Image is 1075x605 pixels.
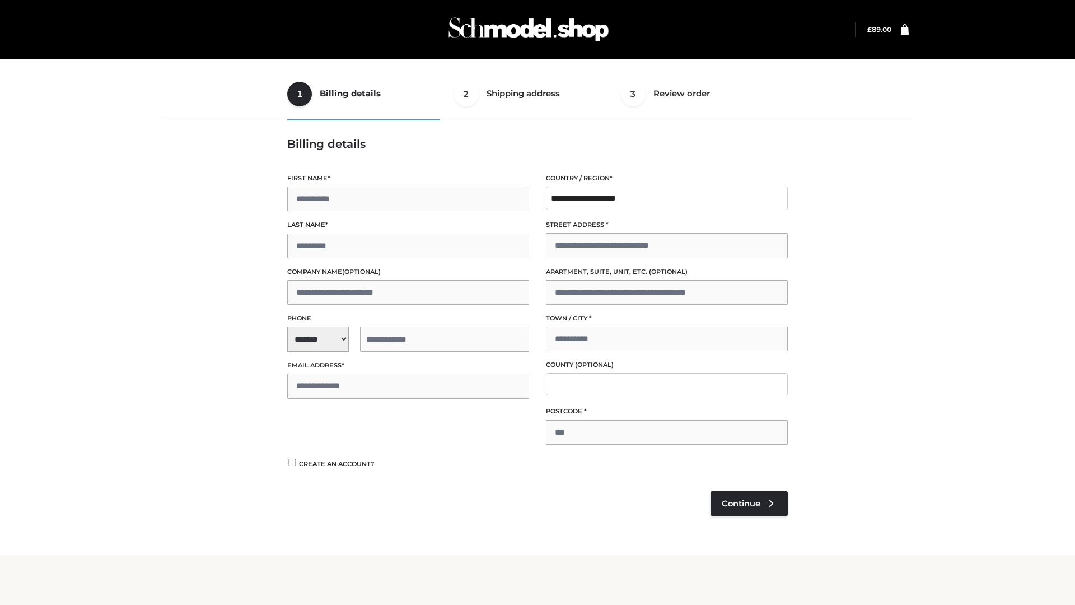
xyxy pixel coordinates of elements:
[867,25,872,34] span: £
[445,7,613,52] img: Schmodel Admin 964
[287,220,529,230] label: Last name
[287,313,529,324] label: Phone
[546,313,788,324] label: Town / City
[546,173,788,184] label: Country / Region
[867,25,891,34] a: £89.00
[649,268,688,276] span: (optional)
[867,25,891,34] bdi: 89.00
[287,173,529,184] label: First name
[287,267,529,277] label: Company name
[287,459,297,466] input: Create an account?
[287,360,529,371] label: Email address
[575,361,614,369] span: (optional)
[287,137,788,151] h3: Billing details
[546,267,788,277] label: Apartment, suite, unit, etc.
[711,491,788,516] a: Continue
[546,220,788,230] label: Street address
[299,460,375,468] span: Create an account?
[546,406,788,417] label: Postcode
[546,360,788,370] label: County
[722,499,760,509] span: Continue
[342,268,381,276] span: (optional)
